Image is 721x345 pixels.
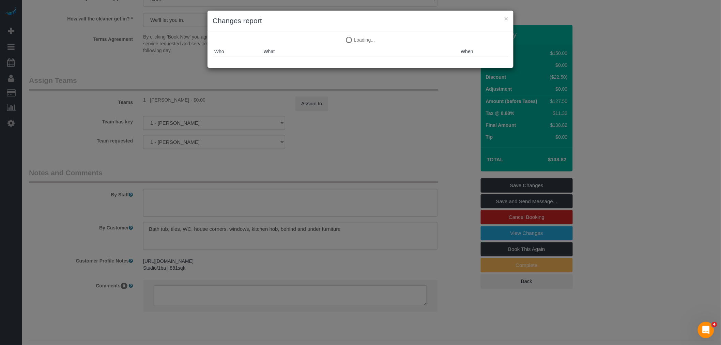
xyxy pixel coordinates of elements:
th: When [459,46,508,57]
button: × [504,15,508,22]
p: Loading... [213,36,508,43]
sui-modal: Changes report [208,11,513,68]
iframe: Intercom live chat [698,322,714,338]
span: 4 [712,322,717,327]
th: Who [213,46,262,57]
th: What [262,46,459,57]
h3: Changes report [213,16,508,26]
